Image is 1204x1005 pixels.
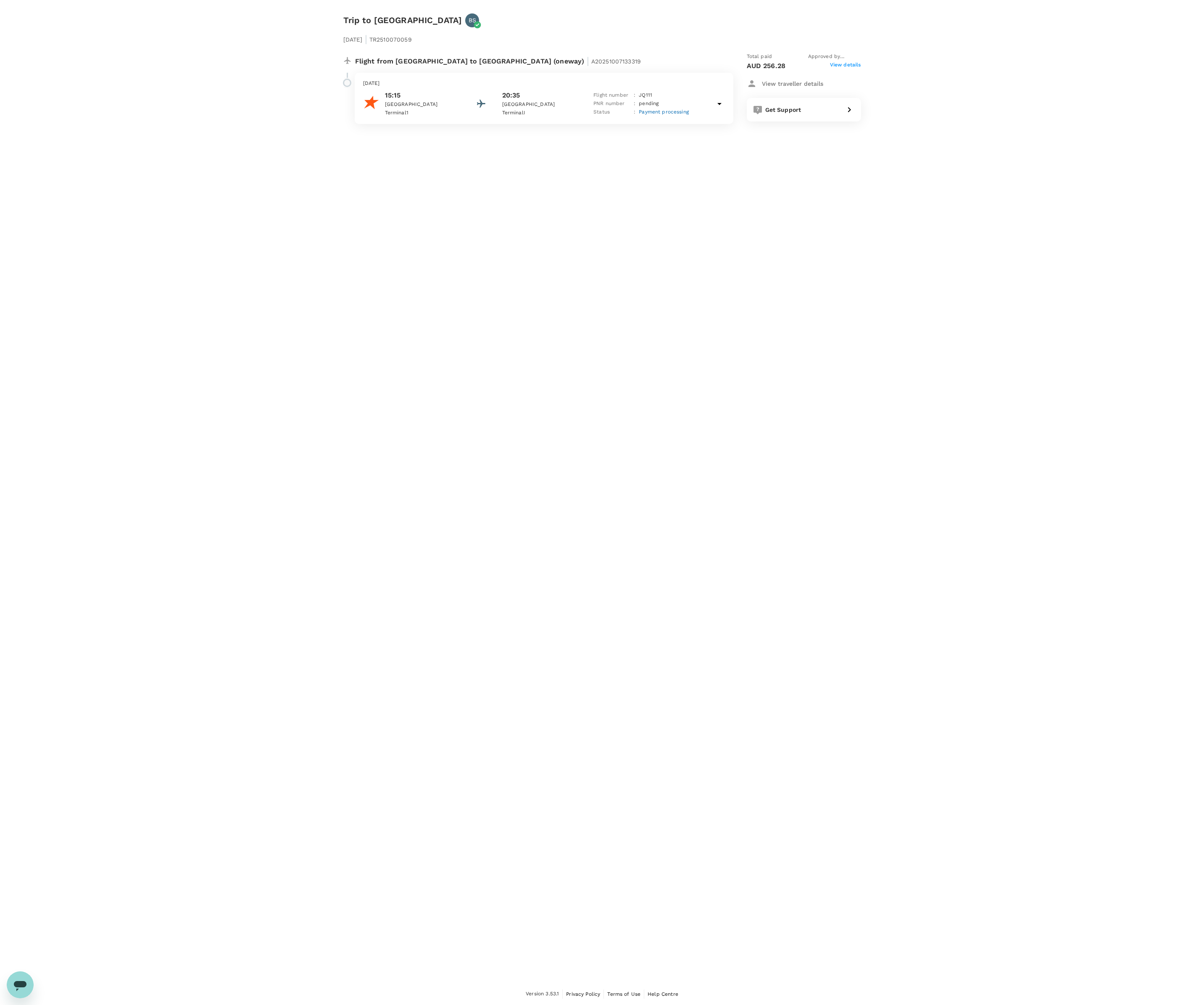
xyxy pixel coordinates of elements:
img: Jetstar [363,94,380,111]
p: [DATE] TR2510070059 [343,31,412,46]
p: [GEOGRAPHIC_DATA] [385,100,461,109]
span: Approved by [808,53,861,61]
a: Privacy Policy [566,989,600,999]
span: Get Support [765,106,801,113]
p: JQ 111 [639,91,652,100]
h6: Trip to [GEOGRAPHIC_DATA] [343,13,462,27]
span: | [587,55,589,67]
a: Help Centre [648,989,678,999]
p: 20:35 [502,90,520,100]
p: : [634,91,635,100]
a: Terms of Use [607,989,640,999]
p: Flight number [593,91,630,100]
span: Help Centre [648,991,678,997]
span: Version 3.53.1 [526,990,559,998]
p: : [634,100,635,108]
p: Terminal I [502,109,578,117]
span: View details [830,61,861,71]
span: Total paid [747,53,772,61]
p: [DATE] [363,79,725,88]
p: : [634,108,635,116]
p: Terminal 1 [385,109,461,117]
p: 15:15 [385,90,461,100]
p: Status [593,108,630,116]
p: PNR number [593,100,630,108]
p: pending [639,100,659,108]
p: AUD 256.28 [747,61,786,71]
p: [GEOGRAPHIC_DATA] [502,100,578,109]
span: | [365,33,367,45]
p: BS [469,16,476,24]
span: A20251007133319 [591,58,641,65]
span: Payment processing [639,109,689,115]
p: Flight from [GEOGRAPHIC_DATA] to [GEOGRAPHIC_DATA] (oneway) [355,53,641,68]
span: Terms of Use [607,991,640,997]
button: View traveller details [747,76,823,91]
span: Privacy Policy [566,991,600,997]
iframe: Button to launch messaging window [7,971,34,998]
p: View traveller details [762,79,823,88]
